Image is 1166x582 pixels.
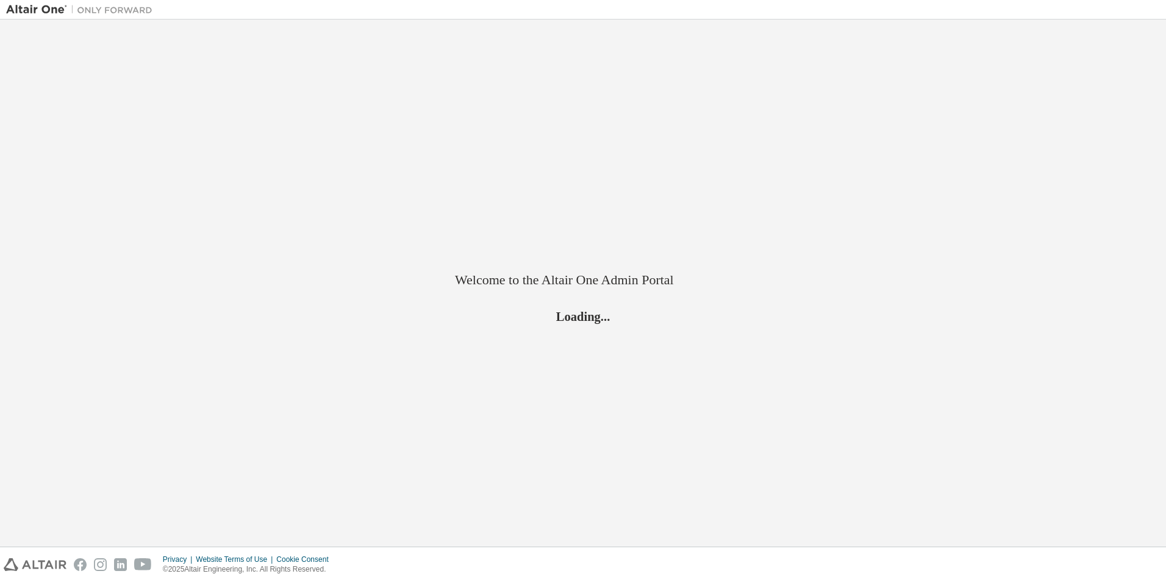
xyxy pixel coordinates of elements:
[74,558,87,571] img: facebook.svg
[276,555,335,564] div: Cookie Consent
[196,555,276,564] div: Website Terms of Use
[455,309,711,325] h2: Loading...
[114,558,127,571] img: linkedin.svg
[163,555,196,564] div: Privacy
[455,271,711,289] h2: Welcome to the Altair One Admin Portal
[134,558,152,571] img: youtube.svg
[6,4,159,16] img: Altair One
[94,558,107,571] img: instagram.svg
[4,558,66,571] img: altair_logo.svg
[163,564,336,575] p: © 2025 Altair Engineering, Inc. All Rights Reserved.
